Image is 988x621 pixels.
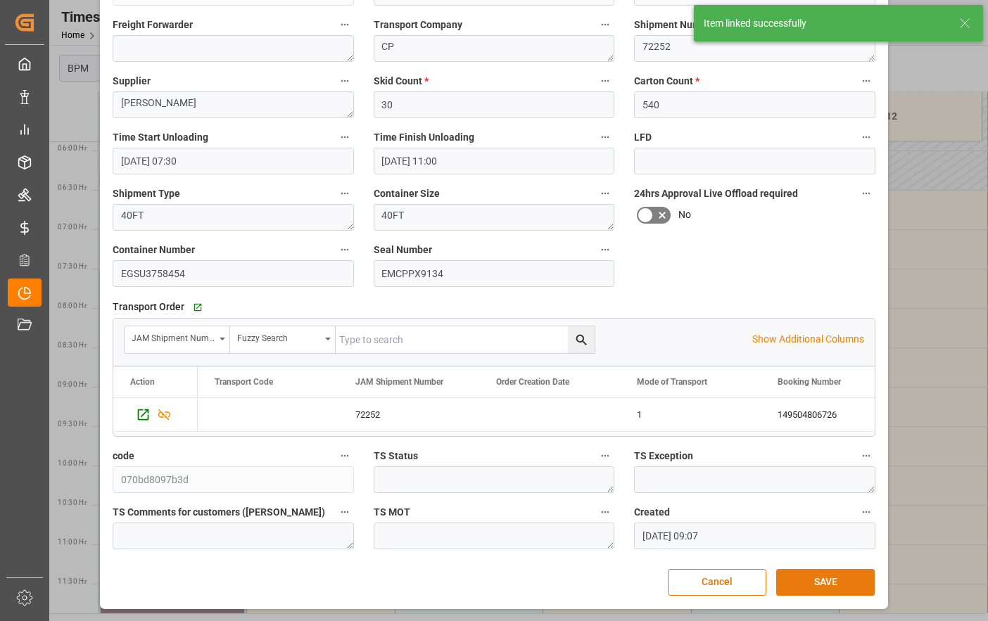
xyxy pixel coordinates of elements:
textarea: [PERSON_NAME] [113,91,354,118]
span: TS Status [374,449,418,463]
button: TS Comments for customers ([PERSON_NAME]) [336,503,354,521]
div: JAM Shipment Number [132,328,215,345]
div: 1 [620,398,761,431]
button: Freight Forwarder [336,15,354,34]
button: open menu [125,326,230,353]
span: Booking Number [778,377,841,387]
div: 149504806726 [761,398,901,431]
textarea: CP [374,35,615,62]
span: JAM Shipment Number [355,377,443,387]
button: 24hrs Approval Live Offload required [857,184,875,203]
button: Time Start Unloading [336,128,354,146]
button: TS Exception [857,447,875,465]
span: 24hrs Approval Live Offload required [634,186,798,201]
span: Shipment Type [113,186,180,201]
input: Type to search [336,326,595,353]
span: Mode of Transport [637,377,707,387]
span: Container Number [113,243,195,257]
button: Shipment Type [336,184,354,203]
span: Skid Count [374,74,429,89]
span: Time Finish Unloading [374,130,474,145]
span: Order Creation Date [496,377,569,387]
span: Supplier [113,74,151,89]
div: Fuzzy search [237,328,320,345]
span: Transport Company [374,18,462,32]
button: code [336,447,354,465]
button: Container Number [336,241,354,259]
div: Item linked successfully [704,16,946,31]
button: Cancel [668,569,766,596]
button: open menu [230,326,336,353]
span: No [678,207,691,222]
button: Carton Count * [857,72,875,90]
span: LFD [634,130,652,145]
input: DD.MM.YYYY HH:MM [374,148,615,174]
div: Action [130,377,155,387]
span: code [113,449,134,463]
button: Created [857,503,875,521]
button: TS MOT [596,503,614,521]
button: TS Status [596,447,614,465]
span: TS Comments for customers ([PERSON_NAME]) [113,505,325,520]
span: Container Size [374,186,440,201]
span: Freight Forwarder [113,18,193,32]
textarea: 72252 [634,35,875,62]
span: Transport Code [215,377,273,387]
span: TS MOT [374,505,410,520]
button: Container Size [596,184,614,203]
button: Supplier [336,72,354,90]
button: SAVE [776,569,875,596]
button: Seal Number [596,241,614,259]
span: Time Start Unloading [113,130,208,145]
span: Shipment Number [634,18,716,32]
button: LFD [857,128,875,146]
span: Carton Count [634,74,699,89]
textarea: 40FT [113,204,354,231]
div: Press SPACE to select this row. [113,398,198,432]
button: Skid Count * [596,72,614,90]
div: 72252 [338,398,479,431]
button: Transport Company [596,15,614,34]
button: Time Finish Unloading [596,128,614,146]
textarea: 40FT [374,204,615,231]
span: Seal Number [374,243,432,257]
span: Created [634,505,670,520]
input: DD.MM.YYYY HH:MM [634,523,875,549]
p: Show Additional Columns [752,332,864,347]
button: search button [568,326,595,353]
span: Transport Order [113,300,184,314]
span: TS Exception [634,449,693,463]
input: DD.MM.YYYY HH:MM [113,148,354,174]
